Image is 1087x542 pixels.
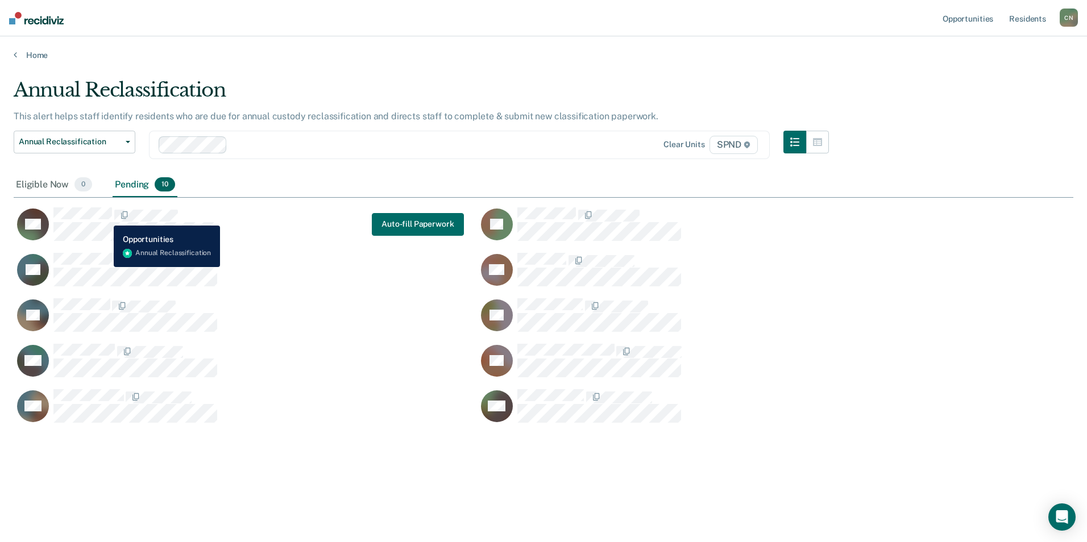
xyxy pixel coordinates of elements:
[14,389,478,434] div: CaseloadOpportunityCell-00584276
[14,111,658,122] p: This alert helps staff identify residents who are due for annual custody reclassification and dir...
[74,177,92,192] span: 0
[1060,9,1078,27] div: C N
[478,207,941,252] div: CaseloadOpportunityCell-00645110
[372,213,463,236] a: Navigate to form link
[14,343,478,389] div: CaseloadOpportunityCell-00088643
[155,177,175,192] span: 10
[9,12,64,24] img: Recidiviz
[663,140,705,149] div: Clear units
[478,252,941,298] div: CaseloadOpportunityCell-00546863
[710,136,758,154] span: SPND
[14,207,478,252] div: CaseloadOpportunityCell-00556173
[14,252,478,298] div: CaseloadOpportunityCell-00567107
[478,389,941,434] div: CaseloadOpportunityCell-00088855
[478,298,941,343] div: CaseloadOpportunityCell-00126574
[113,173,177,198] div: Pending10
[478,343,941,389] div: CaseloadOpportunityCell-00607398
[14,50,1073,60] a: Home
[1048,503,1076,531] div: Open Intercom Messenger
[14,173,94,198] div: Eligible Now0
[1060,9,1078,27] button: CN
[14,131,135,153] button: Annual Reclassification
[14,78,829,111] div: Annual Reclassification
[372,213,463,236] button: Auto-fill Paperwork
[19,137,121,147] span: Annual Reclassification
[14,298,478,343] div: CaseloadOpportunityCell-00566173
